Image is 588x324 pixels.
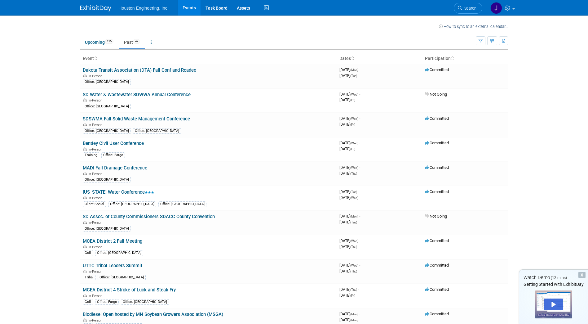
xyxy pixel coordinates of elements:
[359,312,360,316] span: -
[98,275,146,280] div: Office: [GEOGRAPHIC_DATA]
[83,165,147,171] a: MADI Fall Drainage Conference
[339,141,360,145] span: [DATE]
[339,146,355,151] span: [DATE]
[83,196,87,199] img: In-Person Event
[339,293,355,298] span: [DATE]
[83,98,87,101] img: In-Person Event
[358,287,359,292] span: -
[83,318,87,322] img: In-Person Event
[551,276,567,280] span: (13 mins)
[350,288,357,291] span: (Thu)
[88,245,104,249] span: In-Person
[359,141,360,145] span: -
[83,299,93,305] div: Golf
[519,274,588,281] div: Watch Demo
[83,250,93,256] div: Golf
[350,264,358,267] span: (Wed)
[158,201,206,207] div: Office: [GEOGRAPHIC_DATA]
[339,312,360,316] span: [DATE]
[95,299,119,305] div: Office: Fargo
[83,128,131,134] div: Office: [GEOGRAPHIC_DATA]
[83,214,215,219] a: SD Assoc. of County Commissioners SDACC County Convention
[88,74,104,78] span: In-Person
[83,226,131,232] div: Office: [GEOGRAPHIC_DATA]
[119,6,169,11] span: Houston Engineering, Inc.
[454,3,482,14] a: Search
[350,147,355,151] span: (Fri)
[339,220,357,224] span: [DATE]
[350,294,355,297] span: (Fri)
[339,214,360,218] span: [DATE]
[339,116,360,121] span: [DATE]
[88,221,104,225] span: In-Person
[88,123,104,127] span: In-Person
[359,238,360,243] span: -
[339,165,360,170] span: [DATE]
[339,189,359,194] span: [DATE]
[80,5,111,11] img: ExhibitDay
[83,104,131,109] div: Office: [GEOGRAPHIC_DATA]
[83,67,196,73] a: Dakota Transit Association (DTA) Fall Conf and Roadeo
[350,172,357,175] span: (Thu)
[519,281,588,287] div: Getting Started with ExhibitDay
[350,166,358,169] span: (Wed)
[83,147,87,151] img: In-Person Event
[83,152,99,158] div: Training
[133,39,140,44] span: 47
[83,141,144,146] a: Bentley Civil User Conference
[83,201,106,207] div: Client Social
[425,263,449,268] span: Committed
[83,177,131,182] div: Office: [GEOGRAPHIC_DATA]
[350,93,358,96] span: (Wed)
[359,214,360,218] span: -
[83,270,87,273] img: In-Person Event
[83,294,87,297] img: In-Person Event
[425,287,449,292] span: Committed
[339,244,357,249] span: [DATE]
[339,92,360,97] span: [DATE]
[359,92,360,97] span: -
[350,68,358,72] span: (Mon)
[439,24,508,29] a: How to sync to an external calendar...
[94,56,97,61] a: Sort by Event Name
[88,147,104,151] span: In-Person
[88,270,104,274] span: In-Person
[350,98,355,102] span: (Fri)
[350,117,358,120] span: (Wed)
[490,2,502,14] img: Josephine Khan
[133,128,181,134] div: Office: [GEOGRAPHIC_DATA]
[108,201,156,207] div: Office: [GEOGRAPHIC_DATA]
[350,74,357,78] span: (Tue)
[350,190,357,194] span: (Tue)
[425,67,449,72] span: Committed
[350,215,358,218] span: (Mon)
[105,39,113,44] span: 115
[83,92,191,97] a: SD Water & Wastewater SDWWA Annual Conference
[83,312,223,317] a: Biodiesel Open hosted by MN Soybean Growers Association (MSGA)
[88,172,104,176] span: In-Person
[425,92,447,97] span: Not Going
[83,123,87,126] img: In-Person Event
[80,53,337,64] th: Event
[339,263,360,268] span: [DATE]
[119,36,145,48] a: Past47
[425,116,449,121] span: Committed
[83,275,95,280] div: Tribal
[339,97,355,102] span: [DATE]
[339,317,358,322] span: [DATE]
[121,299,169,305] div: Office: [GEOGRAPHIC_DATA]
[88,318,104,322] span: In-Person
[351,56,354,61] a: Sort by Start Date
[350,313,358,316] span: (Mon)
[578,272,586,278] div: Dismiss
[350,221,357,224] span: (Tue)
[80,36,118,48] a: Upcoming115
[350,239,358,243] span: (Wed)
[350,123,355,126] span: (Fri)
[337,53,422,64] th: Dates
[359,116,360,121] span: -
[462,6,476,11] span: Search
[88,294,104,298] span: In-Person
[359,263,360,268] span: -
[339,287,359,292] span: [DATE]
